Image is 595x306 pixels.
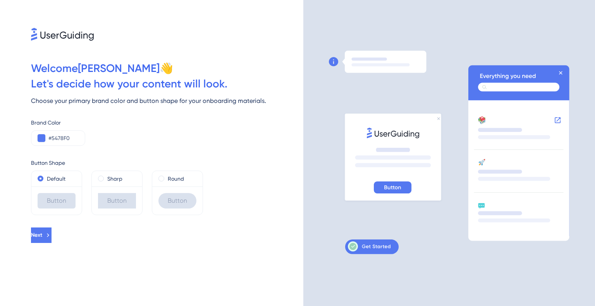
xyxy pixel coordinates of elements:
[31,227,52,243] button: Next
[31,96,303,106] div: Choose your primary brand color and button shape for your onboarding materials.
[31,158,303,168] div: Button Shape
[31,231,42,240] span: Next
[38,193,76,209] div: Button
[98,193,136,209] div: Button
[31,76,303,92] div: Let ' s decide how your content will look.
[107,174,122,183] label: Sharp
[158,193,196,209] div: Button
[31,118,303,127] div: Brand Color
[31,61,303,76] div: Welcome [PERSON_NAME] 👋
[47,174,65,183] label: Default
[168,174,184,183] label: Round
